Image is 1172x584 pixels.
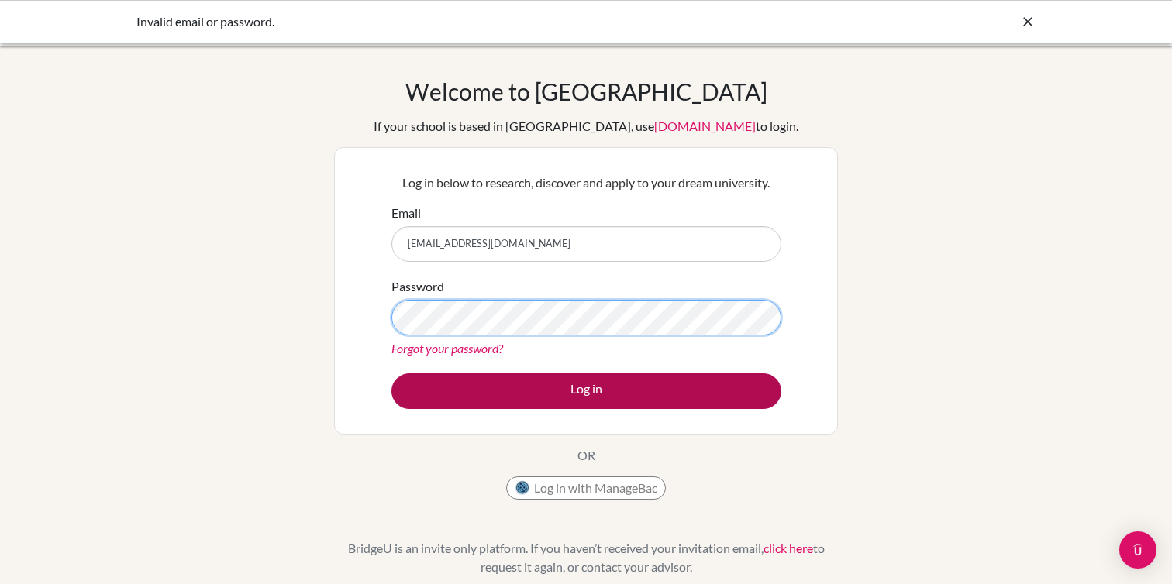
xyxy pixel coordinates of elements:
[405,77,767,105] h1: Welcome to [GEOGRAPHIC_DATA]
[391,341,503,356] a: Forgot your password?
[334,539,838,576] p: BridgeU is an invite only platform. If you haven’t received your invitation email, to request it ...
[136,12,803,31] div: Invalid email or password.
[654,119,756,133] a: [DOMAIN_NAME]
[577,446,595,465] p: OR
[764,541,813,555] a: click here
[391,173,781,192] p: Log in below to research, discover and apply to your dream university.
[391,373,781,409] button: Log in
[374,117,798,136] div: If your school is based in [GEOGRAPHIC_DATA], use to login.
[391,277,444,296] label: Password
[506,476,666,500] button: Log in with ManageBac
[1119,531,1156,569] div: Open Intercom Messenger
[391,204,421,222] label: Email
